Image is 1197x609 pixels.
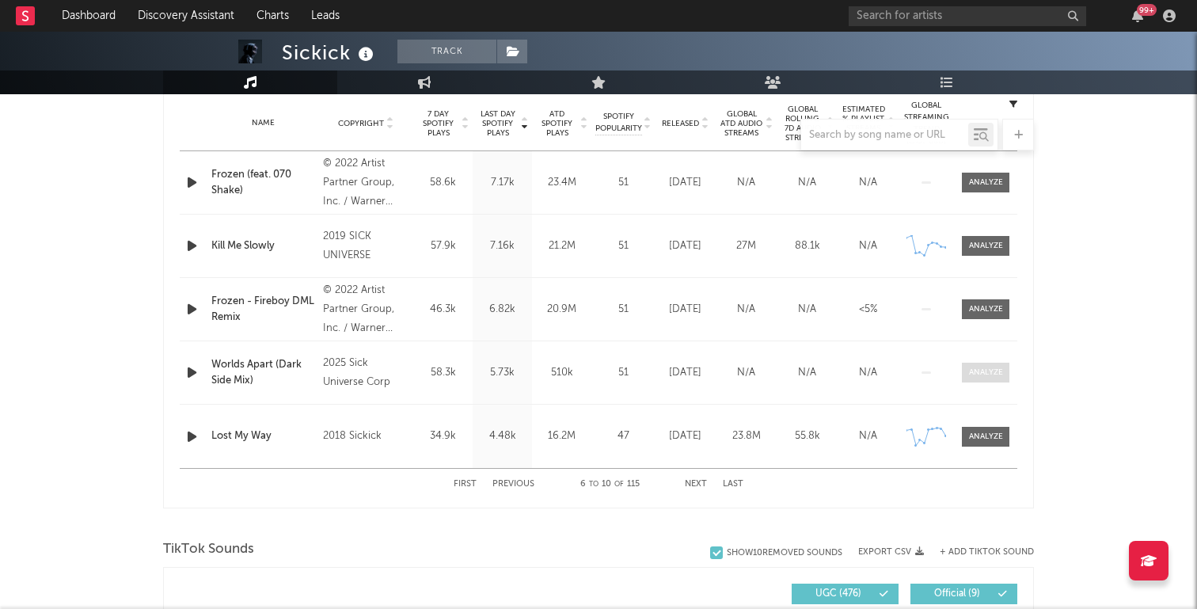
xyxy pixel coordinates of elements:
[781,302,834,318] div: N/A
[397,40,496,63] button: Track
[477,109,519,138] span: Last Day Spotify Plays
[781,238,834,254] div: 88.1k
[659,175,712,191] div: [DATE]
[417,109,459,138] span: 7 Day Spotify Plays
[842,428,895,444] div: N/A
[477,365,528,381] div: 5.73k
[659,302,712,318] div: [DATE]
[720,365,773,381] div: N/A
[910,584,1017,604] button: Official(9)
[323,281,409,338] div: © 2022 Artist Partner Group, Inc. / Warner Records Inc. In association with Robots + Humans.
[614,481,624,488] span: of
[781,175,834,191] div: N/A
[566,475,653,494] div: 6 10 115
[842,365,895,381] div: N/A
[163,540,254,559] span: TikTok Sounds
[659,238,712,254] div: [DATE]
[454,480,477,489] button: First
[417,302,469,318] div: 46.3k
[842,175,895,191] div: N/A
[211,117,315,129] div: Name
[536,428,587,444] div: 16.2M
[589,481,598,488] span: to
[536,302,587,318] div: 20.9M
[842,105,885,143] span: Estimated % Playlist Streams Last Day
[720,238,773,254] div: 27M
[1137,4,1157,16] div: 99 +
[720,302,773,318] div: N/A
[477,302,528,318] div: 6.82k
[323,154,409,211] div: © 2022 Artist Partner Group, Inc. / Warner Records Inc. In association with Robots + Humans.
[595,428,651,444] div: 47
[842,238,895,254] div: N/A
[792,584,899,604] button: UGC(476)
[902,100,950,147] div: Global Streaming Trend (Last 60D)
[536,365,587,381] div: 510k
[492,480,534,489] button: Previous
[211,238,315,254] a: Kill Me Slowly
[781,428,834,444] div: 55.8k
[595,175,651,191] div: 51
[781,105,824,143] span: Global Rolling 7D Audio Streams
[417,365,469,381] div: 58.3k
[323,227,409,265] div: 2019 SICK UNIVERSE
[477,175,528,191] div: 7.17k
[921,589,994,599] span: Official ( 9 )
[1132,10,1143,22] button: 99+
[323,427,409,446] div: 2018 Sickick
[720,109,763,138] span: Global ATD Audio Streams
[801,129,968,142] input: Search by song name or URL
[720,428,773,444] div: 23.8M
[924,548,1034,557] button: + Add TikTok Sound
[720,175,773,191] div: N/A
[940,548,1034,557] button: + Add TikTok Sound
[282,40,378,66] div: Sickick
[323,354,409,392] div: 2025 Sick Universe Corp
[849,6,1086,26] input: Search for artists
[417,428,469,444] div: 34.9k
[595,302,651,318] div: 51
[211,294,315,325] a: Frozen - Fireboy DML Remix
[595,111,642,135] span: Spotify Popularity
[417,175,469,191] div: 58.6k
[595,365,651,381] div: 51
[211,428,315,444] a: Lost My Way
[211,167,315,198] a: Frozen (feat. 070 Shake)
[659,365,712,381] div: [DATE]
[781,365,834,381] div: N/A
[477,428,528,444] div: 4.48k
[595,238,651,254] div: 51
[727,548,842,558] div: Show 10 Removed Sounds
[536,175,587,191] div: 23.4M
[842,302,895,318] div: <5%
[211,357,315,388] a: Worlds Apart (Dark Side Mix)
[536,238,587,254] div: 21.2M
[477,238,528,254] div: 7.16k
[723,480,743,489] button: Last
[858,547,924,557] button: Export CSV
[685,480,707,489] button: Next
[536,109,578,138] span: ATD Spotify Plays
[802,589,875,599] span: UGC ( 476 )
[417,238,469,254] div: 57.9k
[659,428,712,444] div: [DATE]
